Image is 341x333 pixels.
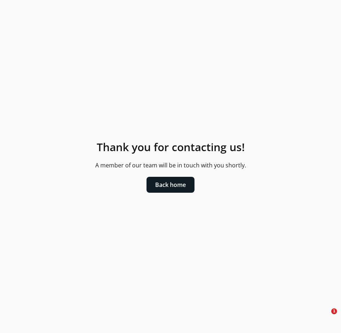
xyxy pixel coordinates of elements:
[316,308,334,326] iframe: Intercom live chat
[95,161,246,170] p: A member of our team will be in touch with you shortly.
[331,308,337,314] span: 1
[147,177,194,193] button: Back home
[97,141,245,154] h1: Thank you for contacting us!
